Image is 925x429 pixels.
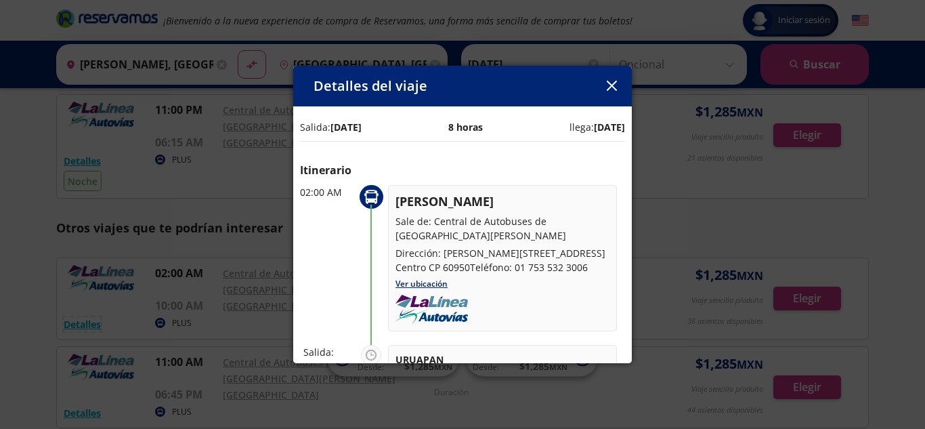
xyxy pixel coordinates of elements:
[569,120,625,134] p: llega:
[300,185,354,199] p: 02:00 AM
[330,121,362,134] b: [DATE]
[395,295,468,324] img: uploads_2F1614736493101-lrc074r4ha-fd05130f9173fefc76d4804dc3e1a941_2Fautovias-la-linea.png
[395,352,609,367] p: URUAPAN
[303,345,354,359] p: Salida:
[395,278,448,289] a: Ver ubicación
[594,121,625,134] b: [DATE]
[395,214,609,243] p: Sale de: Central de Autobuses de [GEOGRAPHIC_DATA][PERSON_NAME]
[300,162,625,178] p: Itinerario
[448,120,483,134] p: 8 horas
[395,192,609,211] p: [PERSON_NAME]
[395,246,609,274] p: Dirección: [PERSON_NAME][STREET_ADDRESS] Centro CP 60950Teléfono: 01 753 532 3006
[314,76,427,96] p: Detalles del viaje
[303,359,354,373] p: 05:30 AM
[300,120,362,134] p: Salida:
